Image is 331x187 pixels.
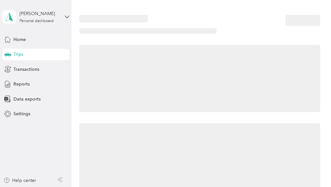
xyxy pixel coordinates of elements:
div: Personal dashboard [19,19,54,23]
span: Home [13,36,26,43]
button: Help center [4,177,36,184]
span: Reports [13,81,30,87]
span: Trips [13,51,23,58]
iframe: Everlance-gr Chat Button Frame [295,151,331,187]
span: Data exports [13,96,41,102]
span: Transactions [13,66,39,73]
span: Settings [13,110,30,117]
div: [PERSON_NAME] [19,10,59,17]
